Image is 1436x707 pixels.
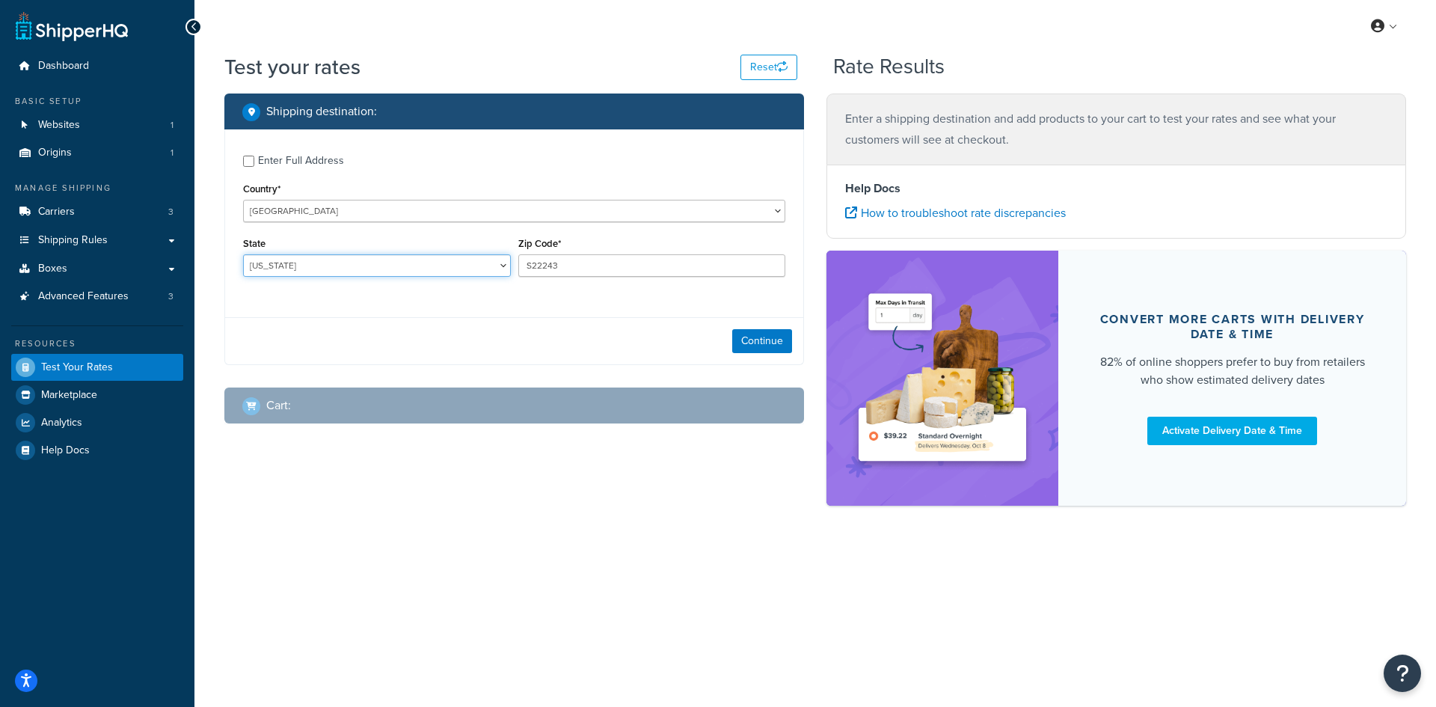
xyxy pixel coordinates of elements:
a: Advanced Features3 [11,283,183,310]
li: Advanced Features [11,283,183,310]
span: Shipping Rules [38,234,108,247]
li: Origins [11,139,183,167]
button: Open Resource Center [1384,655,1421,692]
button: Continue [732,329,792,353]
div: Manage Shipping [11,182,183,195]
label: Country* [243,183,280,195]
label: Zip Code* [518,238,561,249]
a: Origins1 [11,139,183,167]
li: Carriers [11,198,183,226]
a: Shipping Rules [11,227,183,254]
span: Boxes [38,263,67,275]
div: Basic Setup [11,95,183,108]
span: 1 [171,147,174,159]
span: Websites [38,119,80,132]
input: Enter Full Address [243,156,254,167]
h4: Help Docs [845,180,1387,198]
a: Carriers3 [11,198,183,226]
div: Convert more carts with delivery date & time [1094,312,1370,342]
img: feature-image-ddt-36eae7f7280da8017bfb280eaccd9c446f90b1fe08728e4019434db127062ab4.png [849,273,1036,483]
span: Carriers [38,206,75,218]
h2: Shipping destination : [266,105,377,118]
a: Activate Delivery Date & Time [1147,417,1317,445]
a: Test Your Rates [11,354,183,381]
a: Websites1 [11,111,183,139]
a: Help Docs [11,437,183,464]
h2: Rate Results [833,55,945,79]
span: Help Docs [41,444,90,457]
h1: Test your rates [224,52,360,82]
span: 1 [171,119,174,132]
li: Websites [11,111,183,139]
span: 3 [168,206,174,218]
a: Dashboard [11,52,183,80]
span: Dashboard [38,60,89,73]
span: Advanced Features [38,290,129,303]
span: Analytics [41,417,82,429]
label: State [243,238,266,249]
div: Enter Full Address [258,150,344,171]
a: Boxes [11,255,183,283]
a: Marketplace [11,382,183,408]
h2: Cart : [266,399,291,412]
div: 82% of online shoppers prefer to buy from retailers who show estimated delivery dates [1094,353,1370,389]
span: Marketplace [41,389,97,402]
a: Analytics [11,409,183,436]
div: Resources [11,337,183,350]
p: Enter a shipping destination and add products to your cart to test your rates and see what your c... [845,108,1387,150]
a: How to troubleshoot rate discrepancies [845,204,1066,221]
span: Test Your Rates [41,361,113,374]
span: 3 [168,290,174,303]
span: Origins [38,147,72,159]
button: Reset [740,55,797,80]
